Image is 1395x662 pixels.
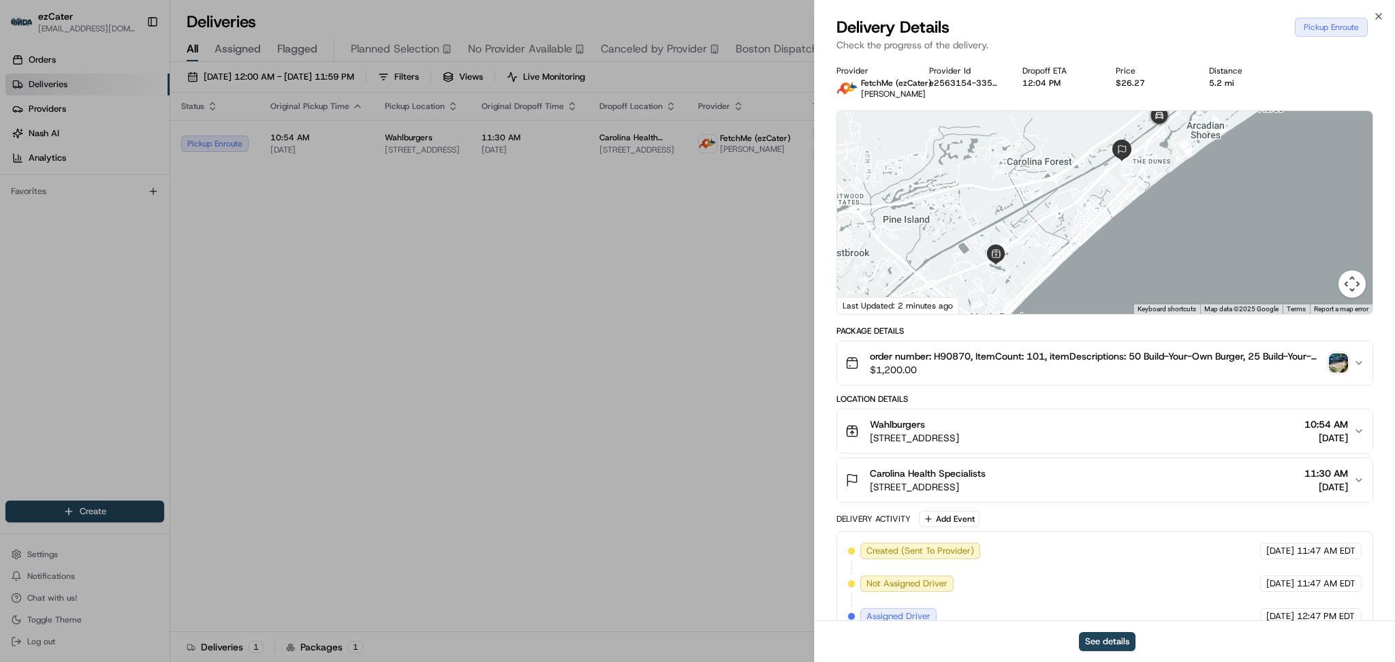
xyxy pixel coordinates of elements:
[870,417,925,431] span: Wahlburgers
[1304,480,1348,494] span: [DATE]
[836,16,950,38] span: Delivery Details
[837,409,1373,453] button: Wahlburgers[STREET_ADDRESS]10:54 AM[DATE]
[866,578,947,590] span: Not Assigned Driver
[836,65,908,76] div: Provider
[1304,467,1348,480] span: 11:30 AM
[14,14,41,41] img: Nash
[1116,78,1187,89] div: $26.27
[1314,305,1368,313] a: Report a map error
[836,326,1373,336] div: Package Details
[1266,610,1294,622] span: [DATE]
[14,199,25,210] div: 📗
[837,297,959,314] div: Last Updated: 2 minutes ago
[836,514,911,524] div: Delivery Activity
[232,134,248,151] button: Start new chat
[837,458,1373,502] button: Carolina Health Specialists[STREET_ADDRESS]11:30 AM[DATE]
[1338,270,1366,298] button: Map camera controls
[14,54,248,76] p: Welcome 👋
[129,198,219,211] span: API Documentation
[1297,545,1355,557] span: 11:47 AM EDT
[1297,610,1355,622] span: 12:47 PM EDT
[1304,417,1348,431] span: 10:54 AM
[870,363,1323,377] span: $1,200.00
[841,296,885,314] a: Open this area in Google Maps (opens a new window)
[1287,305,1306,313] a: Terms
[96,230,165,241] a: Powered byPylon
[1116,65,1187,76] div: Price
[870,431,959,445] span: [STREET_ADDRESS]
[115,199,126,210] div: 💻
[1266,545,1294,557] span: [DATE]
[866,610,930,622] span: Assigned Driver
[14,130,38,155] img: 1736555255976-a54dd68f-1ca7-489b-9aae-adbdc363a1c4
[1304,431,1348,445] span: [DATE]
[46,144,172,155] div: We're available if you need us!
[870,467,986,480] span: Carolina Health Specialists
[1209,78,1281,89] div: 5.2 mi
[27,198,104,211] span: Knowledge Base
[110,192,224,217] a: 💻API Documentation
[870,480,986,494] span: [STREET_ADDRESS]
[836,394,1373,405] div: Location Details
[1329,353,1348,373] img: photo_proof_of_pickup image
[866,545,974,557] span: Created (Sent To Provider)
[870,349,1323,363] span: order number: H90870, ItemCount: 101, itemDescriptions: 50 Build-Your-Own Burger, 25 Build-Your-O...
[861,78,932,89] span: FetchMe (ezCater)
[8,192,110,217] a: 📗Knowledge Base
[841,296,885,314] img: Google
[1266,578,1294,590] span: [DATE]
[1022,65,1094,76] div: Dropoff ETA
[1209,65,1281,76] div: Distance
[1022,78,1094,89] div: 12:04 PM
[837,341,1373,385] button: order number: H90870, ItemCount: 101, itemDescriptions: 50 Build-Your-Own Burger, 25 Build-Your-O...
[836,78,858,99] img: fetchme_logo.png
[46,130,223,144] div: Start new chat
[1138,304,1196,314] button: Keyboard shortcuts
[836,38,1373,52] p: Check the progress of the delivery.
[929,78,1001,89] button: e2563154-335e-5e52-4a88-df48b12c834c
[861,89,926,99] span: [PERSON_NAME]
[1079,632,1135,651] button: See details
[929,65,1001,76] div: Provider Id
[35,88,225,102] input: Clear
[1297,578,1355,590] span: 11:47 AM EDT
[919,511,979,527] button: Add Event
[136,231,165,241] span: Pylon
[1204,305,1279,313] span: Map data ©2025 Google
